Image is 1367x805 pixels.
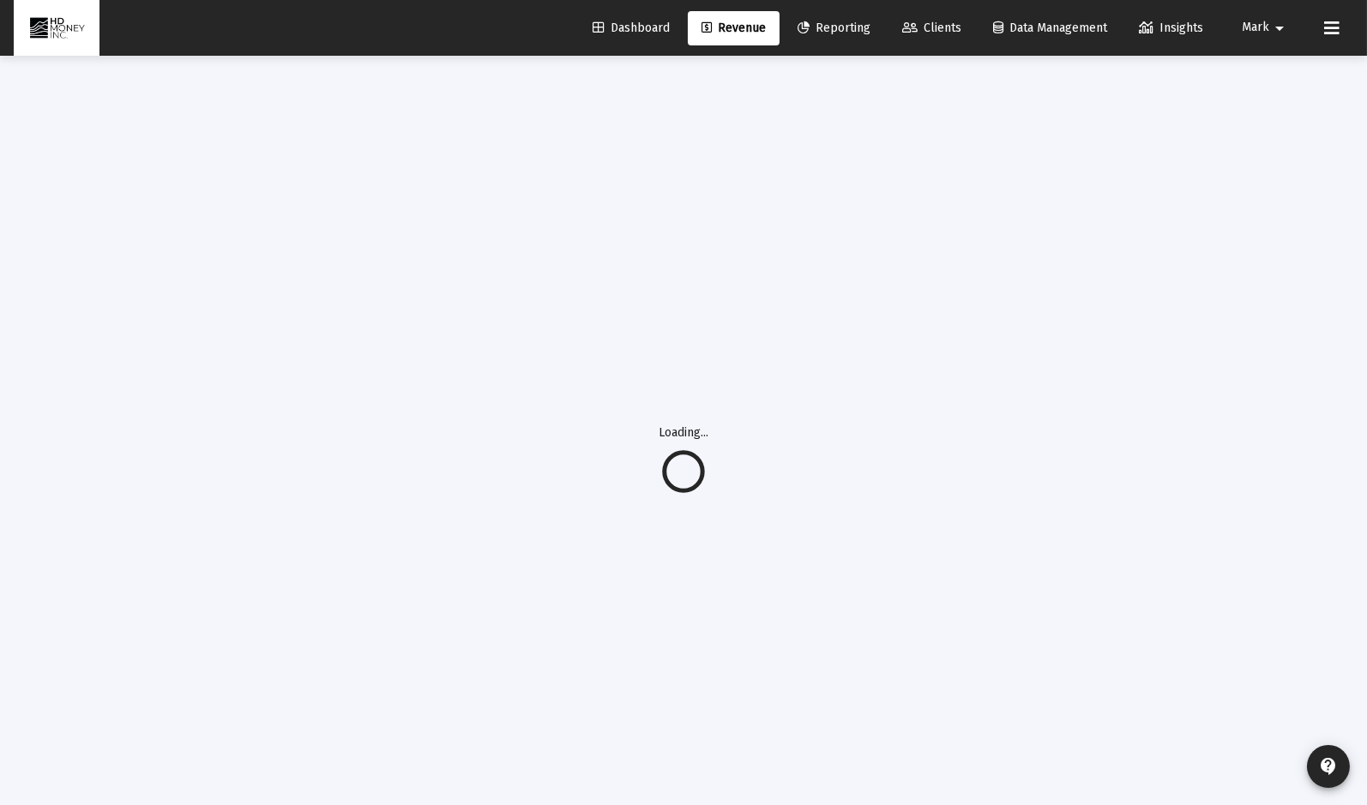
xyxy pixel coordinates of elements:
a: Revenue [688,11,780,45]
a: Dashboard [579,11,683,45]
a: Data Management [979,11,1121,45]
img: Dashboard [27,11,87,45]
button: Mark [1221,10,1310,45]
a: Clients [888,11,975,45]
a: Insights [1125,11,1217,45]
span: Dashboard [593,21,670,35]
mat-icon: contact_support [1318,756,1339,777]
span: Insights [1139,21,1203,35]
span: Revenue [702,21,766,35]
span: Reporting [798,21,870,35]
span: Data Management [993,21,1107,35]
span: Clients [902,21,961,35]
a: Reporting [784,11,884,45]
span: Mark [1242,21,1269,35]
mat-icon: arrow_drop_down [1269,11,1290,45]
